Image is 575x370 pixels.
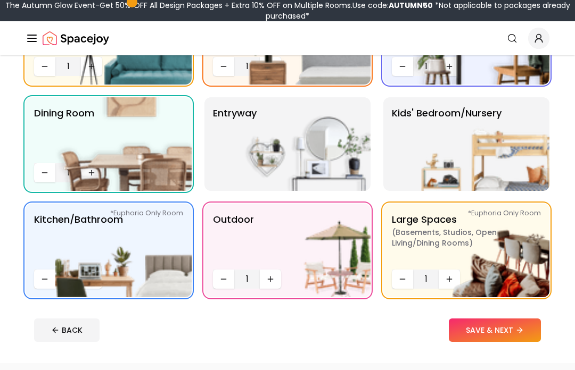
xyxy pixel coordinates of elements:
[43,28,109,49] img: Spacejoy Logo
[34,163,55,182] button: Decrease quantity
[234,204,371,297] img: Outdoor
[392,57,413,76] button: Decrease quantity
[413,204,549,297] img: Large Spaces *Euphoria Only
[392,106,502,182] p: Kids' Bedroom/Nursery
[413,97,549,191] img: Kids' Bedroom/Nursery
[213,57,234,76] button: Decrease quantity
[55,97,192,191] img: Dining Room
[34,318,100,342] button: BACK
[26,21,549,55] nav: Global
[392,212,525,265] p: Large Spaces
[392,227,525,248] span: ( Basements, Studios, Open living/dining rooms )
[213,270,234,289] button: Decrease quantity
[34,57,55,76] button: Decrease quantity
[392,270,413,289] button: Decrease quantity
[43,28,109,49] a: Spacejoy
[213,106,257,182] p: entryway
[449,318,541,342] button: SAVE & NEXT
[55,204,192,297] img: Kitchen/Bathroom *Euphoria Only
[234,97,371,191] img: entryway
[34,270,55,289] button: Decrease quantity
[34,106,94,159] p: Dining Room
[34,212,123,265] p: Kitchen/Bathroom
[213,212,254,265] p: Outdoor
